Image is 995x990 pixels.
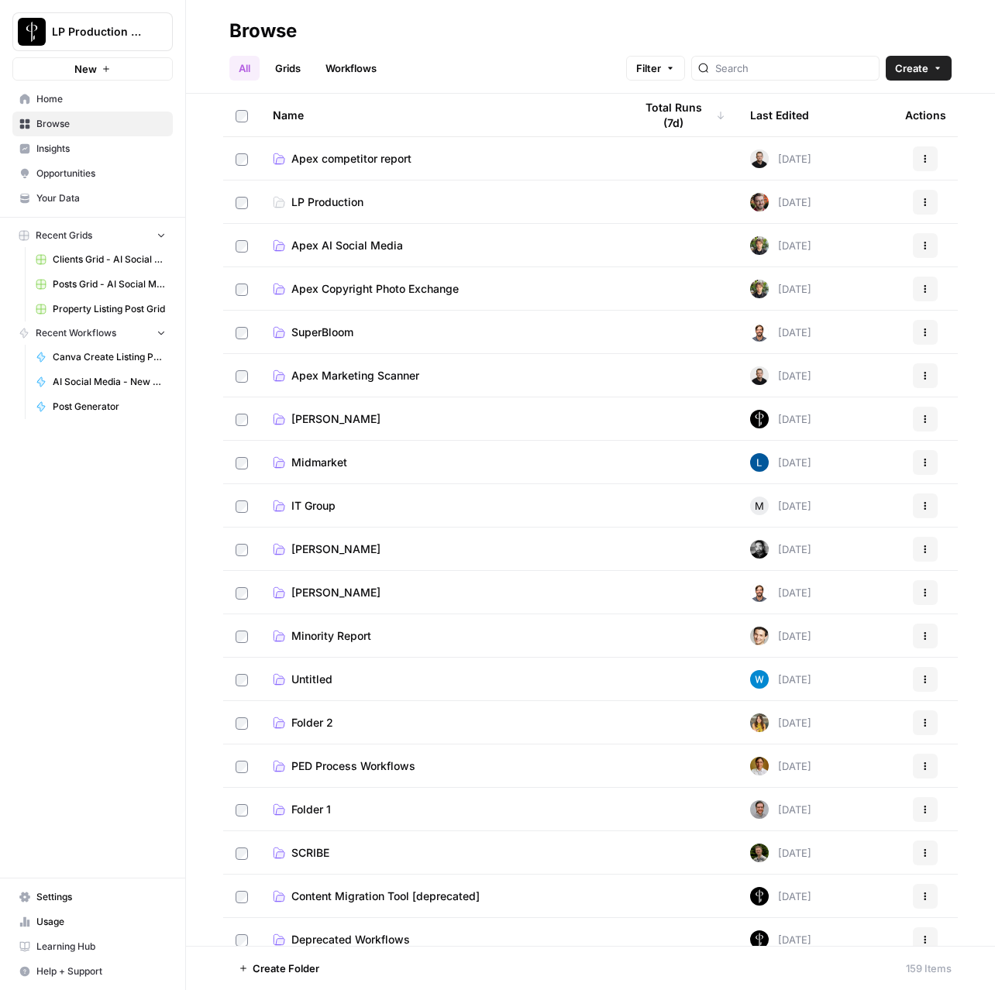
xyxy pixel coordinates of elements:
a: Apex Marketing Scanner [273,368,609,383]
span: Minority Report [291,628,371,644]
span: Untitled [291,672,332,687]
span: Browse [36,117,166,131]
span: Help + Support [36,964,166,978]
img: 687sl25u46ey1xiwvt4n1x224os9 [750,800,769,819]
div: [DATE] [750,410,811,428]
a: Workflows [316,56,386,81]
a: SuperBloom [273,325,609,340]
a: Minority Report [273,628,609,644]
span: Apex Marketing Scanner [291,368,419,383]
div: Total Runs (7d) [634,94,725,136]
span: Recent Workflows [36,326,116,340]
div: [DATE] [750,887,811,906]
a: Your Data [12,186,173,211]
button: Recent Workflows [12,321,173,345]
span: IT Group [291,498,336,514]
span: PED Process Workflows [291,758,415,774]
span: [PERSON_NAME] [291,585,380,600]
span: SuperBloom [291,325,353,340]
img: s490wiz4j6jcuzx6yvvs5e0w4nek [750,930,769,949]
div: [DATE] [750,280,811,298]
span: LP Production Workloads [52,24,146,40]
span: Post Generator [53,400,166,414]
span: Your Data [36,191,166,205]
a: LP Production [273,194,609,210]
span: Recent Grids [36,229,92,242]
img: j7temtklz6amjwtjn5shyeuwpeb0 [750,627,769,645]
a: Posts Grid - AI Social Media [29,272,173,297]
a: PED Process Workflows [273,758,609,774]
div: Name [273,94,609,136]
img: 0l3uqmpcmxucjvy0rsqzbc15vx5l [750,844,769,862]
div: [DATE] [750,323,811,342]
button: Create [886,56,952,81]
span: New [74,61,97,77]
a: Midmarket [273,455,609,470]
button: Recent Grids [12,224,173,247]
img: s6gu7g536aa92dsqocx7pqvq9a9o [750,280,769,298]
a: Learning Hub [12,934,173,959]
div: Browse [229,19,297,43]
a: Grids [266,56,310,81]
div: 159 Items [906,961,952,976]
a: Usage [12,909,173,934]
div: Last Edited [750,94,809,136]
img: LP Production Workloads Logo [18,18,46,46]
span: Content Migration Tool [deprecated] [291,889,480,904]
a: Home [12,87,173,112]
a: [PERSON_NAME] [273,541,609,557]
a: Folder 1 [273,802,609,817]
span: Apex competitor report [291,151,411,167]
a: IT Group [273,498,609,514]
img: ll9r5ec0vbnjrpqd29hwuxfs09b6 [750,366,769,385]
div: Actions [905,94,946,136]
span: M [755,498,764,514]
div: [DATE] [750,193,811,211]
span: Usage [36,915,166,929]
img: 359mkx7adlza0nq0lmj921idrx00 [750,757,769,775]
span: Apex AI Social Media [291,238,403,253]
button: Filter [626,56,685,81]
a: SCRIBE [273,845,609,861]
a: Canva Create Listing Posts (human review to pick properties) [29,345,173,370]
a: [PERSON_NAME] [273,585,609,600]
a: Apex AI Social Media [273,238,609,253]
a: Browse [12,112,173,136]
span: LP Production [291,194,363,210]
button: Help + Support [12,959,173,984]
div: [DATE] [750,366,811,385]
img: jujf9ugd1y9aii76pf9yarlb26xy [750,713,769,732]
div: [DATE] [750,670,811,689]
img: ytzwuzx6khwl459aly6hhom9lt3a [750,453,769,472]
img: ek1x7jvswsmo9dhftwa1xhhhh80n [750,193,769,211]
div: [DATE] [750,627,811,645]
a: All [229,56,260,81]
a: Apex Copyright Photo Exchange [273,281,609,297]
span: Deprecated Workflows [291,932,410,947]
span: Settings [36,890,166,904]
div: [DATE] [750,800,811,819]
span: Filter [636,60,661,76]
img: s6gu7g536aa92dsqocx7pqvq9a9o [750,236,769,255]
div: [DATE] [750,583,811,602]
img: e6dqg6lbdbpjqp1a7mpgiwrn07v8 [750,670,769,689]
span: Property Listing Post Grid [53,302,166,316]
div: [DATE] [750,930,811,949]
img: ll9r5ec0vbnjrpqd29hwuxfs09b6 [750,150,769,168]
a: [PERSON_NAME] [273,411,609,427]
img: wy7w4sbdaj7qdyha500izznct9l3 [750,410,769,428]
span: Learning Hub [36,940,166,954]
a: Deprecated Workflows [273,932,609,947]
a: Post Generator [29,394,173,419]
span: Apex Copyright Photo Exchange [291,281,459,297]
a: Folder 2 [273,715,609,730]
a: Content Migration Tool [deprecated] [273,889,609,904]
div: [DATE] [750,150,811,168]
div: [DATE] [750,453,811,472]
a: Clients Grid - AI Social Media [29,247,173,272]
a: Settings [12,885,173,909]
span: Folder 2 [291,715,333,730]
a: Apex competitor report [273,151,609,167]
button: New [12,57,173,81]
button: Create Folder [229,956,329,981]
